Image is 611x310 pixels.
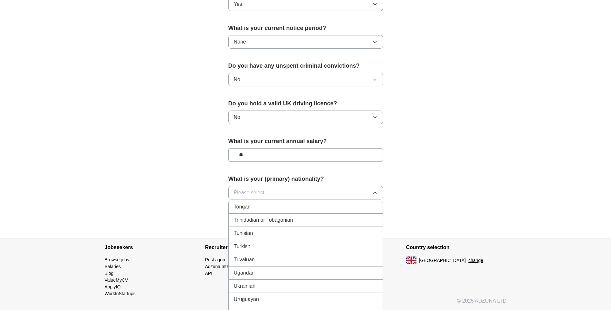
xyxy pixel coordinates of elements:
span: Tongan [234,203,251,211]
a: ValueMyCV [105,277,128,283]
button: No [228,73,383,86]
a: Post a job [205,257,225,262]
a: WorkInStartups [105,291,136,296]
a: API [205,271,213,276]
span: Ukrainian [234,282,256,290]
span: No [234,113,240,121]
span: No [234,76,240,83]
a: Blog [105,271,114,276]
span: Ugandan [234,269,255,277]
span: Tunisian [234,229,253,237]
a: ApplyIQ [105,284,121,289]
span: Tuvaluan [234,256,255,264]
img: UK flag [406,257,416,264]
a: Salaries [105,264,121,269]
span: Turkish [234,243,251,250]
a: Browse jobs [105,257,129,262]
button: change [468,257,483,264]
button: Please select... [228,186,383,199]
h4: Country selection [406,238,507,257]
span: None [234,38,246,46]
span: [GEOGRAPHIC_DATA] [419,257,466,264]
div: © 2025 ADZUNA LTD [100,297,512,310]
button: None [228,35,383,49]
span: Please select... [234,189,269,197]
a: Adzuna Intelligence [205,264,244,269]
button: No [228,111,383,124]
span: Trinidadian or Tobagonian [234,216,293,224]
label: Do you hold a valid UK driving licence? [228,99,383,108]
label: What is your (primary) nationality? [228,175,383,183]
span: Uruguayan [234,295,259,303]
label: What is your current notice period? [228,24,383,33]
span: Yes [234,0,242,8]
label: Do you have any unspent criminal convictions? [228,62,383,70]
label: What is your current annual salary? [228,137,383,146]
